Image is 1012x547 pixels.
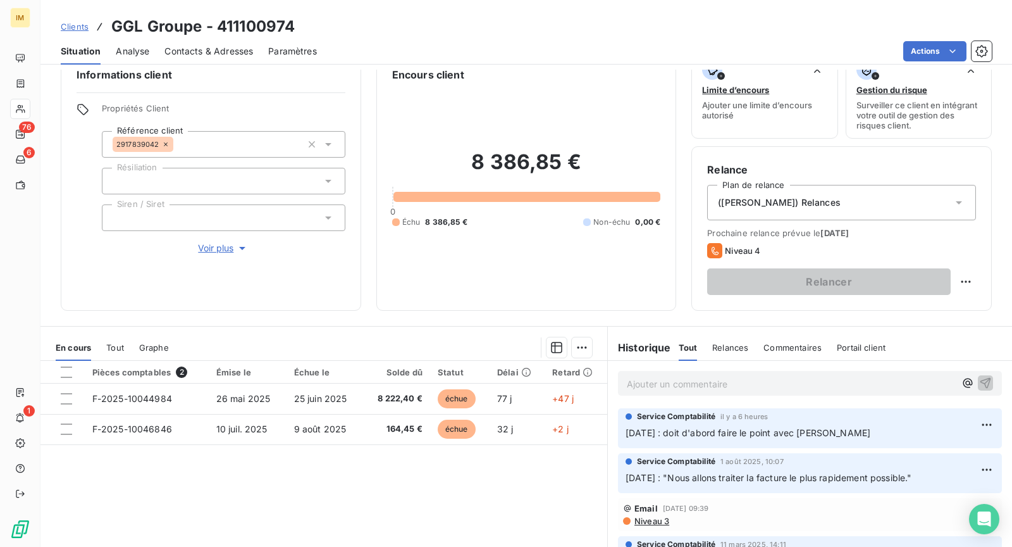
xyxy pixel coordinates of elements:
[92,424,172,434] span: F-2025-10046846
[294,424,347,434] span: 9 août 2025
[19,122,35,133] span: 76
[608,340,671,355] h6: Historique
[679,343,698,353] span: Tout
[392,67,464,82] h6: Encours client
[402,217,421,228] span: Échu
[116,141,159,148] span: 2917839042
[707,228,976,238] span: Prochaine relance prévue le
[691,51,837,139] button: Limite d’encoursAjouter une limite d’encours autorisé
[635,217,660,228] span: 0,00 €
[371,423,423,436] span: 164,45 €
[294,367,355,377] div: Échue le
[663,505,709,512] span: [DATE] 09:39
[216,424,268,434] span: 10 juil. 2025
[438,420,476,439] span: échue
[633,516,669,526] span: Niveau 3
[139,343,169,353] span: Graphe
[23,147,35,158] span: 6
[969,504,999,534] div: Open Intercom Messenger
[77,67,345,82] h6: Informations client
[718,196,841,209] span: ([PERSON_NAME]) Relances
[92,367,201,378] div: Pièces comptables
[216,393,271,404] span: 26 mai 2025
[198,242,249,255] span: Voir plus
[438,389,476,408] span: échue
[10,519,30,539] img: Logo LeanPay
[725,246,760,256] span: Niveau 4
[106,343,124,353] span: Tout
[438,367,482,377] div: Statut
[637,456,715,467] span: Service Comptabilité
[56,343,91,353] span: En cours
[552,424,569,434] span: +2 j
[593,217,630,228] span: Non-échu
[497,424,514,434] span: 32 j
[720,458,784,465] span: 1 août 2025, 10:07
[371,393,423,405] span: 8 222,40 €
[552,367,600,377] div: Retard
[846,51,992,139] button: Gestion du risqueSurveiller ce client en intégrant votre outil de gestion des risques client.
[425,217,467,228] span: 8 386,85 €
[552,393,574,404] span: +47 j
[113,212,123,223] input: Ajouter une valeur
[102,103,345,121] span: Propriétés Client
[111,15,295,38] h3: GGL Groupe - 411100974
[23,405,35,417] span: 1
[763,343,822,353] span: Commentaires
[626,427,870,438] span: [DATE] : doit d'abord faire le point avec [PERSON_NAME]
[390,206,395,217] span: 0
[102,241,345,255] button: Voir plus
[92,393,172,404] span: F-2025-10044984
[113,175,123,187] input: Ajouter une valeur
[837,343,885,353] span: Portail client
[720,413,768,420] span: il y a 6 heures
[903,41,966,61] button: Actions
[173,139,183,150] input: Ajouter une valeur
[707,162,976,177] h6: Relance
[61,45,101,58] span: Situation
[392,149,661,187] h2: 8 386,85 €
[216,367,279,377] div: Émise le
[637,411,715,422] span: Service Comptabilité
[856,85,927,95] span: Gestion du risque
[294,393,347,404] span: 25 juin 2025
[856,100,981,130] span: Surveiller ce client en intégrant votre outil de gestion des risques client.
[634,503,658,513] span: Email
[626,472,912,483] span: [DATE] : "Nous allons traiter la facture le plus rapidement possible."
[497,393,512,404] span: 77 j
[61,22,89,32] span: Clients
[116,45,149,58] span: Analyse
[61,20,89,33] a: Clients
[371,367,423,377] div: Solde dû
[707,268,951,295] button: Relancer
[702,100,827,120] span: Ajouter une limite d’encours autorisé
[164,45,253,58] span: Contacts & Adresses
[702,85,769,95] span: Limite d’encours
[10,124,30,144] a: 76
[268,45,317,58] span: Paramètres
[497,367,537,377] div: Délai
[10,8,30,28] div: IM
[10,149,30,170] a: 6
[712,343,748,353] span: Relances
[820,228,849,238] span: [DATE]
[176,367,187,378] span: 2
